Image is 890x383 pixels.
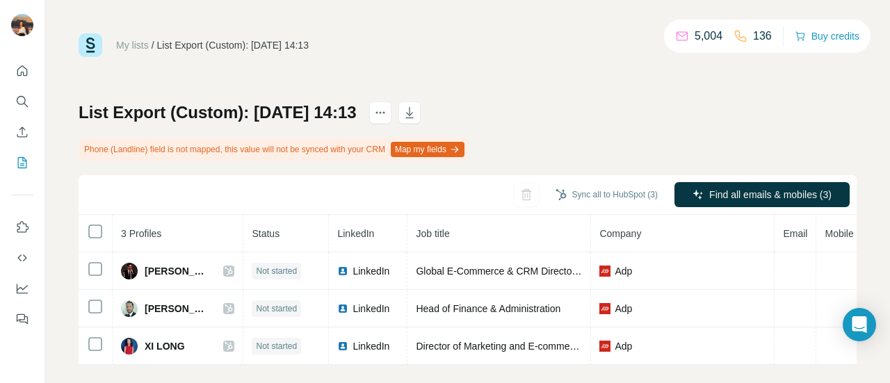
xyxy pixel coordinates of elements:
img: LinkedIn logo [337,303,348,314]
span: Email [783,228,807,239]
div: Open Intercom Messenger [843,308,876,341]
img: LinkedIn logo [337,341,348,352]
span: LinkedIn [353,339,389,353]
span: 3 Profiles [121,228,161,239]
img: company-logo [599,341,610,352]
span: Adp [615,302,632,316]
button: Feedback [11,307,33,332]
img: LinkedIn logo [337,266,348,277]
div: List Export (Custom): [DATE] 14:13 [157,38,309,52]
span: Status [252,228,280,239]
span: Mobile [825,228,853,239]
img: Avatar [121,300,138,317]
button: Sync all to HubSpot (3) [546,184,667,205]
h1: List Export (Custom): [DATE] 14:13 [79,101,357,124]
p: 5,004 [695,28,722,44]
button: Buy credits [795,26,859,46]
button: Search [11,89,33,114]
span: Director of Marketing and E-commerce, [GEOGRAPHIC_DATA] and [GEOGRAPHIC_DATA] [416,341,813,352]
span: Find all emails & mobiles (3) [709,188,832,202]
img: company-logo [599,303,610,314]
span: Adp [615,339,632,353]
img: company-logo [599,266,610,277]
span: LinkedIn [353,302,389,316]
span: Adp [615,264,632,278]
span: Global E-Commerce & CRM Director, reporting to CEO [416,266,653,277]
span: [PERSON_NAME] [145,264,209,278]
a: My lists [116,40,149,51]
div: Phone (Landline) field is not mapped, this value will not be synced with your CRM [79,138,467,161]
button: Use Surfe on LinkedIn [11,215,33,240]
button: My lists [11,150,33,175]
img: Avatar [121,263,138,279]
button: Find all emails & mobiles (3) [674,182,850,207]
span: Not started [256,340,297,352]
span: Not started [256,302,297,315]
li: / [152,38,154,52]
button: Use Surfe API [11,245,33,270]
span: XI LONG [145,339,185,353]
span: LinkedIn [353,264,389,278]
img: Avatar [11,14,33,36]
img: Surfe Logo [79,33,102,57]
span: Job title [416,228,449,239]
span: Not started [256,265,297,277]
img: Avatar [121,338,138,355]
span: [PERSON_NAME] [145,302,209,316]
span: LinkedIn [337,228,374,239]
button: Dashboard [11,276,33,301]
button: Map my fields [391,142,464,157]
button: Quick start [11,58,33,83]
button: actions [369,101,391,124]
span: Head of Finance & Administration [416,303,560,314]
button: Enrich CSV [11,120,33,145]
p: 136 [753,28,772,44]
span: Company [599,228,641,239]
